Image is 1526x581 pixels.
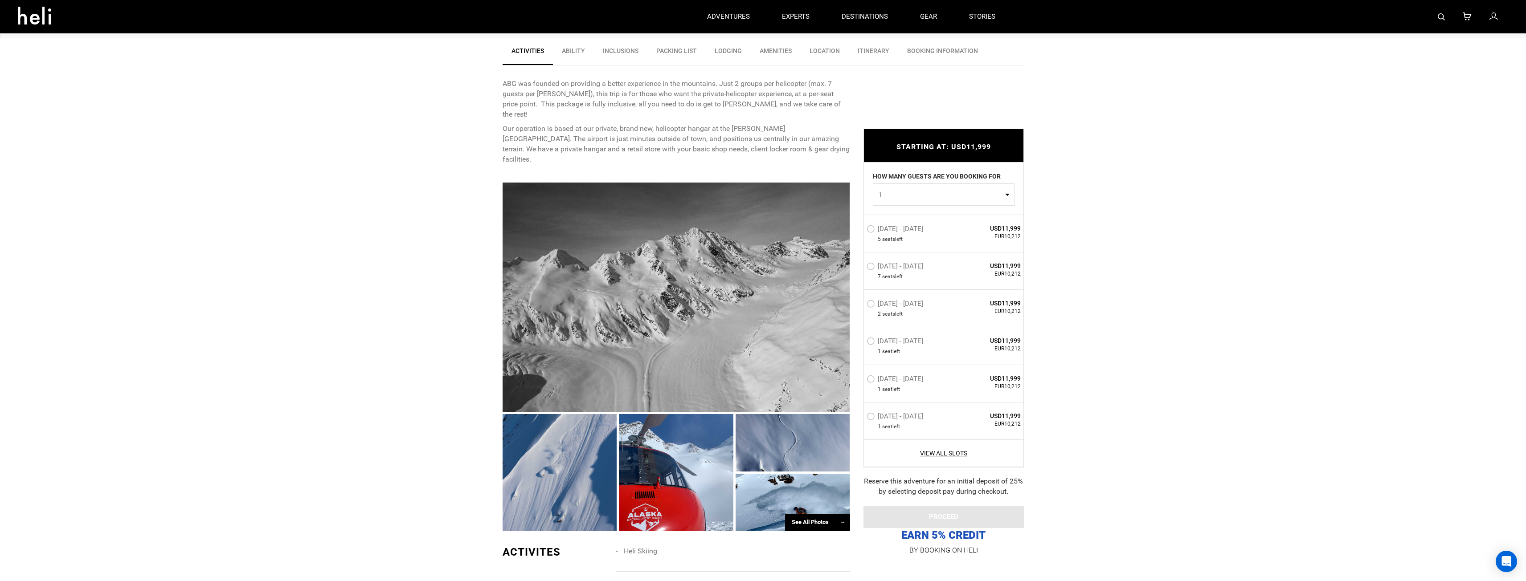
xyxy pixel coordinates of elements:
span: EUR10,212 [957,233,1021,240]
span: seat left [882,423,900,431]
span: seat left [882,236,903,243]
span: Heli Skiing [624,547,657,555]
span: seat left [882,386,900,393]
span: seat left [882,348,900,356]
div: Open Intercom Messenger [1496,551,1517,572]
label: [DATE] - [DATE] [867,263,925,273]
span: USD11,999 [957,299,1021,308]
span: USD11,999 [957,262,1021,271]
a: Itinerary [849,42,898,64]
a: Inclusions [594,42,647,64]
p: experts [782,12,810,21]
p: ABG was founded on providing a better experience in the mountains. Just 2 groups per helicopter (... [503,79,850,119]
button: 1 [873,183,1015,206]
label: [DATE] - [DATE] [867,375,925,386]
a: View All Slots [867,449,1021,458]
a: BOOKING INFORMATION [898,42,987,64]
span: seat left [882,273,903,281]
p: adventures [707,12,750,21]
span: 1 [878,386,881,393]
img: search-bar-icon.svg [1438,13,1445,20]
button: PROCEED [863,506,1024,528]
span: 1 [879,190,1003,199]
p: Our operation is based at our private, brand new, helicopter hangar at the [PERSON_NAME][GEOGRAPH... [503,124,850,164]
span: EUR10,212 [957,420,1021,428]
span: → [840,519,846,525]
span: s [892,236,895,243]
a: Packing List [647,42,706,64]
span: 1 [878,423,881,431]
span: 1 [878,348,881,356]
span: USD11,999 [957,337,1021,345]
div: See All Photos [785,514,850,531]
span: 2 [878,311,881,318]
a: Location [801,42,849,64]
a: Amenities [751,42,801,64]
span: USD11,999 [957,374,1021,383]
a: Activities [503,42,553,65]
label: [DATE] - [DATE] [867,412,925,423]
a: Lodging [706,42,751,64]
label: [DATE] - [DATE] [867,337,925,348]
div: Reserve this adventure for an initial deposit of 25% by selecting deposit pay during checkout. [863,476,1024,497]
label: [DATE] - [DATE] [867,300,925,311]
div: ACTIVITES [503,544,610,560]
span: 5 [878,236,881,243]
p: BY BOOKING ON HELI [863,544,1024,557]
span: USD11,999 [957,224,1021,233]
span: EUR10,212 [957,271,1021,278]
label: [DATE] - [DATE] [867,225,925,236]
span: EUR10,212 [957,345,1021,353]
span: EUR10,212 [957,308,1021,316]
p: destinations [842,12,888,21]
span: USD11,999 [957,411,1021,420]
span: s [892,273,895,281]
span: STARTING AT: USD11,999 [896,142,991,151]
label: HOW MANY GUESTS ARE YOU BOOKING FOR [873,172,1001,183]
a: Ability [553,42,594,64]
span: s [892,311,895,318]
span: EUR10,212 [957,383,1021,390]
span: 7 [878,273,881,281]
span: seat left [882,311,903,318]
